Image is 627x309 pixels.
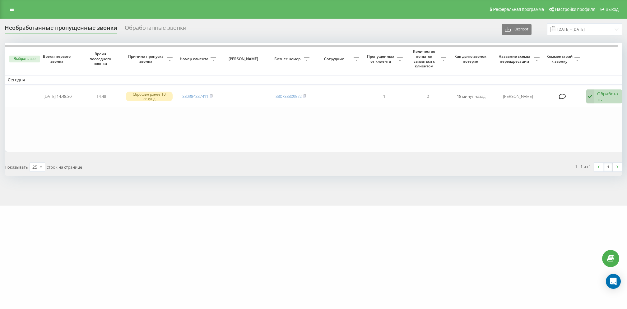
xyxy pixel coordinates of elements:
span: Причина пропуска звонка [126,54,167,64]
td: Сегодня [5,75,627,84]
td: 14:48 [79,86,123,107]
span: Сотрудник [316,57,354,61]
div: Обработать [597,91,619,102]
td: 0 [406,86,449,107]
a: 380738809572 [276,93,302,99]
div: Open Intercom Messenger [606,274,621,289]
td: 18 минут назад [449,86,493,107]
td: [DATE] 14:48:30 [36,86,79,107]
div: 1 - 1 из 1 [575,163,591,170]
span: строк на странице [47,164,82,170]
span: Бизнес номер [272,57,304,61]
div: Необработанные пропущенные звонки [5,25,117,34]
div: 25 [32,164,37,170]
div: Сброшен ранее 10 секунд [126,92,173,101]
div: Обработанные звонки [125,25,186,34]
span: Реферальная программа [493,7,544,12]
span: Время первого звонка [41,54,74,64]
span: Время последнего звонка [84,52,118,66]
a: 1 [603,163,613,171]
span: Комментарий к звонку [546,54,574,64]
span: Как долго звонок потерян [454,54,488,64]
span: Настройки профиля [555,7,595,12]
span: Номер клиента [179,57,211,61]
span: Количество попыток связаться с клиентом [409,49,441,68]
span: Выход [606,7,619,12]
button: Экспорт [502,24,532,35]
td: 1 [362,86,406,107]
span: Показывать [5,164,28,170]
button: Выбрать все [9,56,40,62]
td: [PERSON_NAME] [493,86,543,107]
span: Пропущенных от клиента [365,54,397,64]
span: [PERSON_NAME] [225,57,264,61]
a: 380984337411 [182,93,208,99]
span: Название схемы переадресации [496,54,534,64]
